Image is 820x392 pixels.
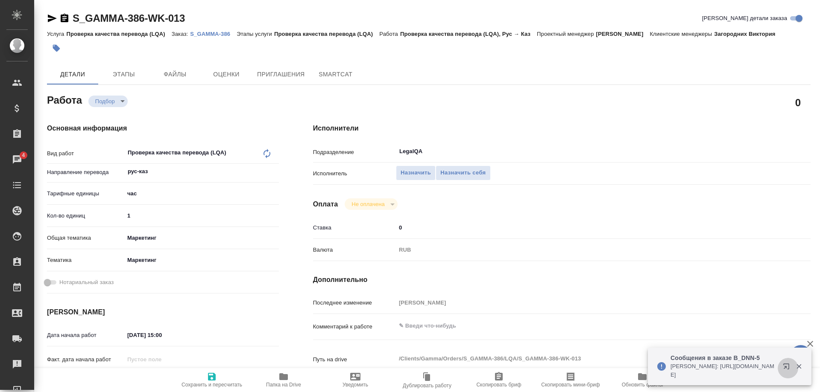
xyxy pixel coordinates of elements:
p: Общая тематика [47,234,124,242]
button: Скопировать ссылку для ЯМессенджера [47,13,57,23]
p: Вид работ [47,149,124,158]
button: Не оплачена [349,200,387,208]
span: Этапы [103,69,144,80]
textarea: /Clients/Gamma/Orders/S_GAMMA-386/LQA/S_GAMMA-386-WK-013 [396,351,769,366]
input: Пустое поле [396,296,769,309]
p: Проверка качества перевода (LQA) [66,31,171,37]
span: Скопировать мини-бриф [541,382,600,388]
p: Тематика [47,256,124,264]
button: Скопировать ссылку [59,13,70,23]
p: Загородних Виктория [714,31,782,37]
span: Нотариальный заказ [59,278,114,287]
p: Направление перевода [47,168,124,177]
button: Открыть в новой вкладке [778,358,798,378]
button: Сохранить и пересчитать [176,368,248,392]
p: Комментарий к работе [313,322,396,331]
span: Детали [52,69,93,80]
p: Заказ: [172,31,190,37]
button: Подбор [93,98,117,105]
a: S_GAMMA-386-WK-013 [73,12,185,24]
p: Проверка качества перевода (LQA), Рус → Каз [400,31,537,37]
p: Сообщения в заказе B_DNN-5 [671,354,777,362]
span: SmartCat [315,69,356,80]
h4: [PERSON_NAME] [47,307,279,317]
h4: Основная информация [47,123,279,134]
p: Валюта [313,246,396,254]
input: Пустое поле [124,353,199,366]
button: Добавить тэг [47,39,66,58]
span: Оценки [206,69,247,80]
p: Ставка [313,224,396,232]
div: Маркетинг [124,253,279,267]
button: Обновить файлы [606,368,678,392]
p: Путь на drive [313,355,396,364]
span: Обновить файлы [622,382,663,388]
p: Проектный менеджер [537,31,596,37]
p: S_GAMMA-386 [190,31,237,37]
div: RUB [396,243,769,257]
span: Папка на Drive [266,382,301,388]
h2: 0 [795,95,801,110]
span: Назначить [401,168,431,178]
span: Приглашения [257,69,305,80]
div: Маркетинг [124,231,279,245]
button: Назначить себя [436,166,490,180]
h4: Дополнительно [313,275,811,285]
input: ✎ Введи что-нибудь [124,329,199,341]
span: Сохранить и пересчитать [182,382,242,388]
p: Тарифные единицы [47,189,124,198]
div: Подбор [345,198,397,210]
input: ✎ Введи что-нибудь [396,221,769,234]
p: Подразделение [313,148,396,157]
input: ✎ Введи что-нибудь [124,209,279,222]
p: [PERSON_NAME]: [URL][DOMAIN_NAME] [671,362,777,379]
p: [PERSON_NAME] [596,31,650,37]
p: Факт. дата начала работ [47,355,124,364]
p: Исполнитель [313,169,396,178]
span: Назначить себя [440,168,486,178]
span: Уведомить [343,382,368,388]
button: Open [274,171,276,172]
div: час [124,186,279,201]
button: Закрыть [790,363,808,370]
span: Скопировать бриф [476,382,521,388]
p: Клиентские менеджеры [650,31,714,37]
p: Последнее изменение [313,299,396,307]
p: Проверка качества перевода (LQA) [274,31,379,37]
button: Дублировать работу [391,368,463,392]
span: 4 [17,151,30,160]
button: Уведомить [319,368,391,392]
a: 4 [2,149,32,170]
p: Дата начала работ [47,331,124,340]
button: Скопировать мини-бриф [535,368,606,392]
h2: Работа [47,92,82,107]
p: Работа [379,31,400,37]
button: 🙏 [790,345,811,366]
span: Дублировать работу [403,383,451,389]
button: Open [764,151,766,152]
button: Папка на Drive [248,368,319,392]
p: Кол-во единиц [47,212,124,220]
button: Скопировать бриф [463,368,535,392]
h4: Исполнители [313,123,811,134]
a: S_GAMMA-386 [190,30,237,37]
p: Услуга [47,31,66,37]
p: Этапы услуги [237,31,274,37]
span: [PERSON_NAME] детали заказа [702,14,787,23]
button: Назначить [396,166,436,180]
span: Файлы [155,69,196,80]
h4: Оплата [313,199,338,209]
div: Подбор [88,96,128,107]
